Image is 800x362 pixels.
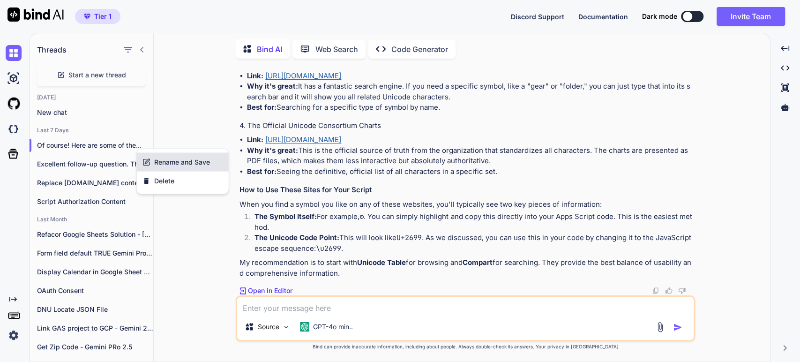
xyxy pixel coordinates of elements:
p: Bind AI [257,44,282,55]
span: Delete [154,176,174,185]
strong: Compart [463,258,493,267]
strong: Why it's great: [247,146,298,155]
li: It has a fantastic search engine. If you need a specific symbol, like a "gear" or "folder," you c... [247,81,693,102]
a: [URL][DOMAIN_NAME] [265,135,341,144]
img: premium [84,14,90,19]
img: chat [6,45,22,61]
img: GPT-4o mini [300,322,309,332]
button: Documentation [578,12,628,22]
img: attachment [655,322,665,332]
h2: [DATE] [30,94,153,101]
p: Replace [DOMAIN_NAME] contents [37,178,153,188]
li: Searching for a specific type of symbol by name. [247,102,693,113]
strong: Link: [247,71,263,80]
img: icon [673,323,682,332]
p: Of course! Here are some of the... [37,141,153,150]
p: Source [258,322,279,332]
span: Discord Support [511,13,564,21]
a: [URL][DOMAIN_NAME] [265,71,341,80]
button: Discord Support [511,12,564,22]
button: premiumTier 1 [75,9,120,24]
code: U+2699 [396,233,422,242]
strong: Link: [247,135,263,144]
span: Start a new thread [68,70,126,80]
img: ai-studio [6,70,22,86]
strong: Why it's great: [247,82,298,90]
h3: How to Use These Sites for Your Script [239,185,693,196]
p: Script Authorization Content [37,197,153,206]
p: Form field default TRUE Gemini Pro 2.5 [37,249,153,258]
li: This is the official source of truth from the organization that standardizes all characters. The ... [247,145,693,166]
img: copy [652,287,659,294]
strong: The Unicode Code Point: [254,233,339,242]
p: Display Calendar in Google Sheet cells - Gemini Pro 2.5 [37,267,153,277]
strong: Unicode Table [357,258,406,267]
h2: Last 7 Days [30,127,153,134]
li: This will look like . As we discussed, you can use this in your code by changing it to the JavaSc... [247,233,693,254]
img: settings [6,327,22,343]
h4: 4. The Official Unicode Consortium Charts [239,121,693,131]
button: Delete [137,171,229,190]
p: Bind can provide inaccurate information, including about people. Always double-check its answers.... [236,343,695,350]
span: Rename and Save [154,157,210,166]
p: OAuth Consent [37,286,153,295]
p: When you find a symbol you like on any of these websites, you'll typically see two key pieces of ... [239,199,693,210]
img: like [665,287,673,294]
button: Rename and Save [137,152,229,171]
img: githubLight [6,96,22,112]
code: \u2699 [316,244,341,253]
img: dislike [678,287,686,294]
p: Get Zip Code - Gemini PRo 2.5 [37,342,153,352]
p: Web Search [315,44,358,55]
p: My recommendation is to start with for browsing and for searching. They provide the best balance ... [239,257,693,279]
p: Excellent follow-up question. This is a very... [37,159,153,169]
code: ⚙ [359,212,364,221]
p: DNU Locate JSON File [37,305,153,314]
p: Code Generator [391,44,448,55]
p: Link GAS project to GCP - Gemini 2.5 Pro [37,324,153,333]
span: Dark mode [642,12,677,21]
h1: Threads [37,44,67,55]
p: New chat [37,108,153,117]
p: Open in Editor [248,286,292,295]
button: Invite Team [717,7,785,26]
strong: Best for: [247,167,277,176]
span: Documentation [578,13,628,21]
li: Seeing the definitive, official list of all characters in a specific set. [247,166,693,177]
img: Pick Models [282,323,290,331]
span: Tier 1 [94,12,112,21]
p: Refacor Google Sheets Solution - [PERSON_NAME] 4 [37,230,153,239]
strong: The Symbol Itself: [254,212,317,221]
img: Bind AI [7,8,64,22]
strong: Best for: [247,103,277,112]
p: GPT-4o min.. [313,322,353,332]
h2: Last Month [30,216,153,223]
img: darkCloudIdeIcon [6,121,22,137]
li: For example, . You can simply highlight and copy this directly into your Apps Script code. This i... [247,211,693,233]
